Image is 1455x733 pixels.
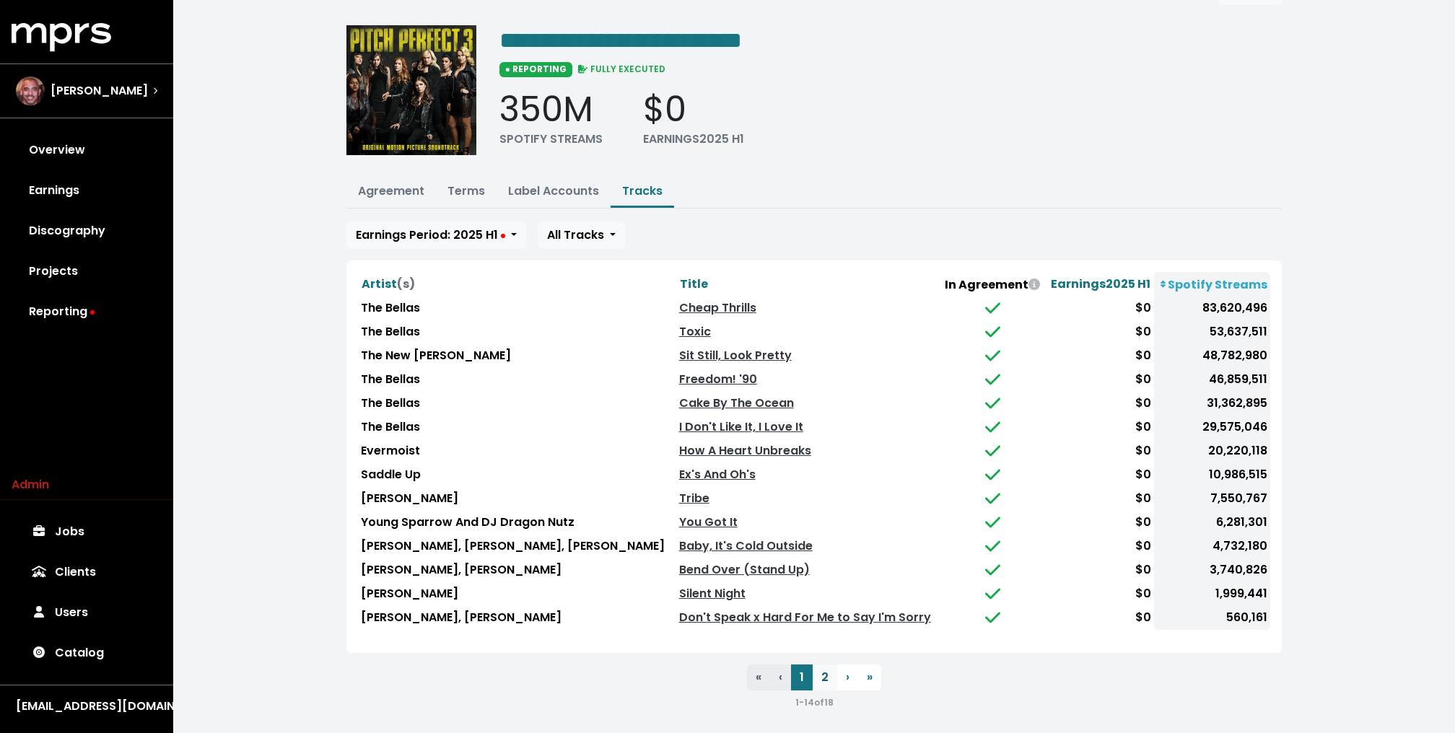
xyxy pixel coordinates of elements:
[356,227,505,243] span: Earnings Period: 2025 H1
[358,297,676,320] td: The Bellas
[1044,392,1154,416] td: $0
[358,183,424,199] a: Agreement
[358,439,676,463] td: Evermoist
[679,490,709,506] a: Tribe
[679,323,711,340] a: Toxic
[1044,558,1154,582] td: $0
[12,697,162,716] button: [EMAIL_ADDRESS][DOMAIN_NAME]
[499,29,742,52] span: Edit value
[867,669,873,685] span: »
[795,696,834,708] small: 1 - 14 of 18
[1154,582,1270,606] td: 1,999,441
[1154,558,1270,582] td: 3,740,826
[1154,535,1270,558] td: 4,732,180
[346,221,526,249] button: Earnings Period: 2025 H1
[1154,368,1270,392] td: 46,859,511
[1044,297,1154,320] td: $0
[358,392,676,416] td: The Bellas
[358,535,676,558] td: [PERSON_NAME], [PERSON_NAME], [PERSON_NAME]
[12,552,162,592] a: Clients
[1154,511,1270,535] td: 6,281,301
[1044,487,1154,511] td: $0
[679,585,746,602] a: Silent Night
[813,664,837,690] button: 2
[346,25,476,155] img: Album cover for this project
[358,511,676,535] td: Young Sparrow And DJ Dragon Nutz
[447,183,485,199] a: Terms
[1044,344,1154,368] td: $0
[362,276,415,292] span: Artist
[397,276,415,292] span: (s)
[679,561,810,578] a: Bend Over (Stand Up)
[679,418,803,435] a: I Don't Like It, I Love It
[1154,272,1270,297] th: Spotify Streams
[1051,276,1150,292] span: Earnings 2025 H1
[16,76,45,105] img: The selected account / producer
[1044,463,1154,487] td: $0
[679,537,813,554] a: Baby, It's Cold Outside
[358,320,676,344] td: The Bellas
[679,442,811,459] a: How A Heart Unbreaks
[940,272,1044,297] th: In Agreement
[679,466,756,483] a: Ex's And Oh's
[358,463,676,487] td: Saddle Up
[1154,392,1270,416] td: 31,362,895
[679,275,709,294] button: Title
[679,347,792,364] a: Sit Still, Look Pretty
[361,275,416,294] button: Artist(s)
[1044,368,1154,392] td: $0
[643,89,744,131] div: $0
[12,291,162,332] a: Reporting
[1044,535,1154,558] td: $0
[358,558,676,582] td: [PERSON_NAME], [PERSON_NAME]
[1044,582,1154,606] td: $0
[12,592,162,633] a: Users
[1154,439,1270,463] td: 20,220,118
[679,609,931,626] a: Don't Speak x Hard For Me to Say I'm Sorry
[12,170,162,211] a: Earnings
[1044,439,1154,463] td: $0
[1044,606,1154,630] td: $0
[1044,511,1154,535] td: $0
[679,371,757,387] a: Freedom! '90
[846,669,849,685] span: ›
[358,606,676,630] td: [PERSON_NAME], [PERSON_NAME]
[538,221,625,249] button: All Tracks
[643,131,744,148] div: EARNINGS 2025 H1
[679,514,738,530] a: You Got It
[1154,606,1270,630] td: 560,161
[358,487,676,511] td: [PERSON_NAME]
[51,82,148,100] span: [PERSON_NAME]
[16,698,157,715] div: [EMAIL_ADDRESS][DOMAIN_NAME]
[12,28,111,45] a: mprs logo
[12,211,162,251] a: Discography
[508,183,599,199] a: Label Accounts
[12,633,162,673] a: Catalog
[358,368,676,392] td: The Bellas
[679,395,794,411] a: Cake By The Ocean
[499,131,603,148] div: SPOTIFY STREAMS
[1044,320,1154,344] td: $0
[358,416,676,439] td: The Bellas
[622,183,663,199] a: Tracks
[358,344,676,368] td: The New [PERSON_NAME]
[1154,344,1270,368] td: 48,782,980
[1044,416,1154,439] td: $0
[1050,275,1151,294] button: Earnings2025 H1
[1154,416,1270,439] td: 29,575,046
[575,63,666,75] span: FULLY EXECUTED
[1154,320,1270,344] td: 53,637,511
[499,62,572,76] span: ● REPORTING
[1154,297,1270,320] td: 83,620,496
[791,664,813,690] button: 1
[679,299,756,316] a: Cheap Thrills
[12,130,162,170] a: Overview
[12,512,162,552] a: Jobs
[547,227,604,243] span: All Tracks
[499,89,603,131] div: 350M
[1154,487,1270,511] td: 7,550,767
[12,251,162,291] a: Projects
[358,582,676,606] td: [PERSON_NAME]
[1154,463,1270,487] td: 10,986,515
[680,276,708,292] span: Title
